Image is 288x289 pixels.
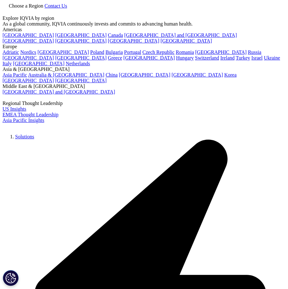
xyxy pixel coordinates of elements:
a: [GEOGRAPHIC_DATA] and [GEOGRAPHIC_DATA] [3,89,115,95]
a: [GEOGRAPHIC_DATA] [119,72,170,78]
button: Configuración de cookies [3,270,19,286]
a: [GEOGRAPHIC_DATA] [172,72,223,78]
a: Romania [176,49,194,55]
a: [GEOGRAPHIC_DATA] [195,49,247,55]
a: Solutions [15,134,34,139]
a: [GEOGRAPHIC_DATA] [55,55,107,61]
a: [GEOGRAPHIC_DATA] [55,32,107,38]
a: Netherlands [66,61,90,66]
a: Contact Us [44,3,67,9]
a: Hungary [176,55,194,61]
a: [GEOGRAPHIC_DATA] [55,78,107,83]
div: Americas [3,27,285,32]
a: Asia Pacific [3,72,27,78]
a: [GEOGRAPHIC_DATA] [13,61,64,66]
a: [GEOGRAPHIC_DATA] [3,78,54,83]
a: US Insights [3,106,26,112]
a: Bulgaria [106,49,123,55]
div: Asia & [GEOGRAPHIC_DATA] [3,66,285,72]
div: Middle East & [GEOGRAPHIC_DATA] [3,84,285,89]
a: [GEOGRAPHIC_DATA] [160,38,212,43]
a: Italy [3,61,12,66]
a: China [106,72,118,78]
a: [GEOGRAPHIC_DATA] [37,49,89,55]
a: EMEA Thought Leadership [3,112,58,117]
a: Turkey [236,55,250,61]
a: [GEOGRAPHIC_DATA] [55,38,107,43]
a: Greece [108,55,122,61]
div: Explore IQVIA by region [3,15,285,21]
a: Adriatic [3,49,19,55]
a: Israel [251,55,263,61]
a: Ukraine [264,55,280,61]
a: [GEOGRAPHIC_DATA] [124,55,175,61]
a: Ireland [220,55,234,61]
div: Europe [3,44,285,49]
a: [GEOGRAPHIC_DATA] [3,32,54,38]
a: [GEOGRAPHIC_DATA] [3,55,54,61]
a: Nordics [20,49,36,55]
a: [GEOGRAPHIC_DATA] [3,38,54,43]
a: Czech Republic [142,49,175,55]
a: Portugal [124,49,141,55]
a: [GEOGRAPHIC_DATA] [108,38,159,43]
a: Asia Pacific Insights [3,118,44,123]
a: Canada [108,32,123,38]
a: Korea [224,72,237,78]
a: Russia [248,49,262,55]
span: Choose a Region [9,3,43,9]
div: As a global community, IQVIA continuously invests and commits to advancing human health. [3,21,285,27]
a: Poland [90,49,104,55]
a: Switzerland [195,55,219,61]
a: Australia & [GEOGRAPHIC_DATA] [28,72,104,78]
a: [GEOGRAPHIC_DATA] and [GEOGRAPHIC_DATA] [124,32,237,38]
div: Regional Thought Leadership [3,101,285,106]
